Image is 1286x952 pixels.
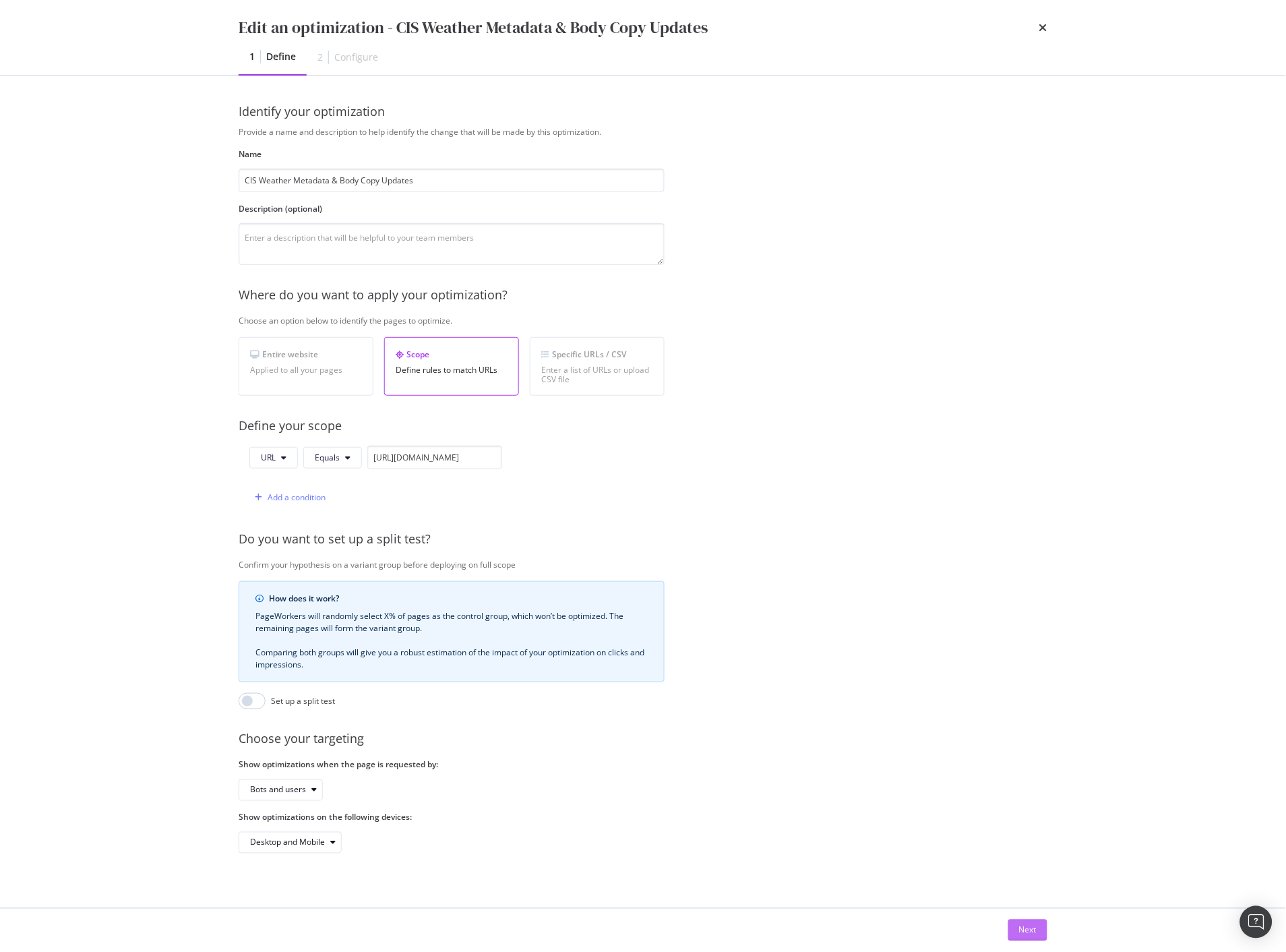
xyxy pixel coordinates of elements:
span: Equals [315,452,340,463]
label: Name [239,148,665,160]
div: Provide a name and description to help identify the change that will be made by this optimization. [239,126,1114,138]
button: Desktop and Mobile [239,832,342,854]
div: Bots and users [250,786,306,794]
span: URL [261,452,276,463]
div: Enter a list of URLs or upload CSV file [541,365,653,384]
div: Do you want to set up a split test? [239,531,1114,548]
div: Set up a split test [271,695,335,707]
label: Description (optional) [239,203,665,214]
label: Show optimizations on the following devices: [239,812,665,823]
div: Add a condition [268,492,326,503]
button: Equals [303,447,362,469]
div: 1 [249,50,255,63]
div: times [1039,16,1047,39]
button: Bots and users [239,779,323,801]
div: Define rules to match URLs [396,365,508,375]
div: Specific URLs / CSV [541,349,653,360]
button: Add a condition [249,487,326,508]
label: Show optimizations when the page is requested by: [239,759,665,771]
div: Identify your optimization [239,103,1047,121]
div: Define your scope [239,417,1114,435]
input: Enter an optimization name to easily find it back [239,169,665,192]
div: Open Intercom Messenger [1240,906,1273,939]
div: Where do you want to apply your optimization? [239,287,1114,304]
button: URL [249,447,298,469]
div: Entire website [250,349,362,360]
div: Scope [396,349,508,360]
div: Define [266,50,296,63]
div: How does it work? [269,593,648,605]
div: Edit an optimization - CIS Weather Metadata & Body Copy Updates [239,16,708,39]
div: Desktop and Mobile [250,839,325,847]
div: 2 [317,51,323,64]
div: Confirm your hypothesis on a variant group before deploying on full scope [239,559,1114,570]
div: Next [1019,924,1037,936]
div: Applied to all your pages [250,365,362,375]
button: Next [1008,920,1047,941]
div: info banner [239,581,665,682]
div: Configure [334,51,378,64]
div: Choose your targeting [239,731,1114,748]
div: Choose an option below to identify the pages to optimize. [239,315,1114,326]
div: PageWorkers will randomly select X% of pages as the control group, which won’t be optimized. The ... [255,610,648,671]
